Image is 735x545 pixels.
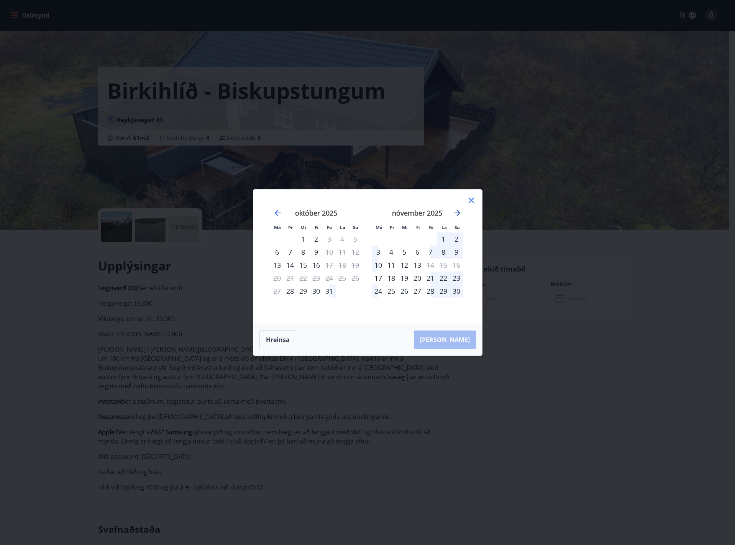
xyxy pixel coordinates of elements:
td: Choose þriðjudagur, 25. nóvember 2025 as your check-in date. It’s available. [385,285,398,298]
td: Choose föstudagur, 28. nóvember 2025 as your check-in date. It’s available. [424,285,437,298]
td: Choose miðvikudagur, 8. október 2025 as your check-in date. It’s available. [297,245,310,259]
div: 12 [398,259,411,272]
div: 15 [297,259,310,272]
td: Choose miðvikudagur, 1. október 2025 as your check-in date. It’s available. [297,232,310,245]
div: 8 [297,245,310,259]
div: 5 [398,245,411,259]
div: Aðeins útritun í boði [323,245,336,259]
div: Aðeins innritun í boði [284,285,297,298]
td: Choose þriðjudagur, 4. nóvember 2025 as your check-in date. It’s available. [385,245,398,259]
small: Má [274,224,281,230]
td: Choose mánudagur, 3. nóvember 2025 as your check-in date. It’s available. [372,245,385,259]
div: 30 [450,285,463,298]
td: Choose þriðjudagur, 28. október 2025 as your check-in date. It’s available. [284,285,297,298]
td: Not available. laugardagur, 18. október 2025 [336,259,349,272]
td: Not available. sunnudagur, 16. nóvember 2025 [450,259,463,272]
small: La [340,224,345,230]
div: 26 [398,285,411,298]
div: 10 [372,259,385,272]
div: 28 [424,285,437,298]
td: Choose miðvikudagur, 15. október 2025 as your check-in date. It’s available. [297,259,310,272]
td: Choose þriðjudagur, 7. október 2025 as your check-in date. It’s available. [284,245,297,259]
td: Choose fimmtudagur, 16. október 2025 as your check-in date. It’s available. [310,259,323,272]
div: Aðeins innritun í boði [271,259,284,272]
td: Choose sunnudagur, 9. nóvember 2025 as your check-in date. It’s available. [450,245,463,259]
td: Choose mánudagur, 10. nóvember 2025 as your check-in date. It’s available. [372,259,385,272]
div: 14 [284,259,297,272]
div: Move backward to switch to the previous month. [273,208,282,218]
div: 27 [411,285,424,298]
small: Fö [428,224,433,230]
td: Not available. föstudagur, 10. október 2025 [323,245,336,259]
div: 29 [437,285,450,298]
td: Not available. föstudagur, 24. október 2025 [323,272,336,285]
td: Choose mánudagur, 13. október 2025 as your check-in date. It’s available. [271,259,284,272]
div: Aðeins útritun í boði [424,259,437,272]
td: Choose laugardagur, 22. nóvember 2025 as your check-in date. It’s available. [437,272,450,285]
td: Choose föstudagur, 7. nóvember 2025 as your check-in date. It’s available. [424,245,437,259]
div: 1 [297,232,310,245]
div: 9 [310,245,323,259]
td: Not available. fimmtudagur, 23. október 2025 [310,272,323,285]
div: 16 [310,259,323,272]
small: Þr [288,224,293,230]
td: Choose sunnudagur, 30. nóvember 2025 as your check-in date. It’s available. [450,285,463,298]
div: 7 [284,245,297,259]
small: Su [353,224,358,230]
td: Choose þriðjudagur, 14. október 2025 as your check-in date. It’s available. [284,259,297,272]
small: Þr [390,224,394,230]
div: 22 [437,272,450,285]
small: Mi [300,224,306,230]
td: Choose þriðjudagur, 11. nóvember 2025 as your check-in date. It’s available. [385,259,398,272]
strong: nóvember 2025 [392,208,442,218]
div: 4 [385,245,398,259]
td: Choose fimmtudagur, 27. nóvember 2025 as your check-in date. It’s available. [411,285,424,298]
div: 11 [385,259,398,272]
td: Choose fimmtudagur, 6. nóvember 2025 as your check-in date. It’s available. [411,245,424,259]
button: Hreinsa [259,330,296,349]
div: Aðeins innritun í boði [271,245,284,259]
small: La [441,224,447,230]
td: Not available. sunnudagur, 19. október 2025 [349,259,362,272]
div: 8 [437,245,450,259]
td: Choose fimmtudagur, 20. nóvember 2025 as your check-in date. It’s available. [411,272,424,285]
td: Not available. mánudagur, 27. október 2025 [271,285,284,298]
td: Not available. þriðjudagur, 21. október 2025 [284,272,297,285]
td: Choose miðvikudagur, 19. nóvember 2025 as your check-in date. It’s available. [398,272,411,285]
td: Choose miðvikudagur, 5. nóvember 2025 as your check-in date. It’s available. [398,245,411,259]
td: Choose fimmtudagur, 13. nóvember 2025 as your check-in date. It’s available. [411,259,424,272]
td: Choose fimmtudagur, 9. október 2025 as your check-in date. It’s available. [310,245,323,259]
td: Not available. sunnudagur, 5. október 2025 [349,232,362,245]
div: 1 [437,232,450,245]
td: Not available. laugardagur, 4. október 2025 [336,232,349,245]
td: Not available. föstudagur, 14. nóvember 2025 [424,259,437,272]
td: Choose fimmtudagur, 30. október 2025 as your check-in date. It’s available. [310,285,323,298]
div: 20 [411,272,424,285]
small: Má [376,224,382,230]
strong: október 2025 [295,208,337,218]
td: Choose laugardagur, 29. nóvember 2025 as your check-in date. It’s available. [437,285,450,298]
td: Choose mánudagur, 6. október 2025 as your check-in date. It’s available. [271,245,284,259]
small: Fö [327,224,332,230]
div: 30 [310,285,323,298]
div: 3 [372,245,385,259]
td: Not available. föstudagur, 3. október 2025 [323,232,336,245]
div: Move forward to switch to the next month. [453,208,462,218]
small: Fi [416,224,420,230]
td: Choose miðvikudagur, 29. október 2025 as your check-in date. It’s available. [297,285,310,298]
td: Choose laugardagur, 1. nóvember 2025 as your check-in date. It’s available. [437,232,450,245]
div: 2 [450,232,463,245]
td: Not available. sunnudagur, 12. október 2025 [349,245,362,259]
td: Not available. laugardagur, 15. nóvember 2025 [437,259,450,272]
td: Not available. laugardagur, 25. október 2025 [336,272,349,285]
div: Aðeins útritun í boði [323,259,336,272]
td: Not available. sunnudagur, 26. október 2025 [349,272,362,285]
div: 25 [385,285,398,298]
td: Choose miðvikudagur, 12. nóvember 2025 as your check-in date. It’s available. [398,259,411,272]
div: 24 [372,285,385,298]
div: 23 [450,272,463,285]
small: Fi [315,224,318,230]
div: 31 [323,285,336,298]
td: Choose föstudagur, 21. nóvember 2025 as your check-in date. It’s available. [424,272,437,285]
td: Not available. föstudagur, 17. október 2025 [323,259,336,272]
